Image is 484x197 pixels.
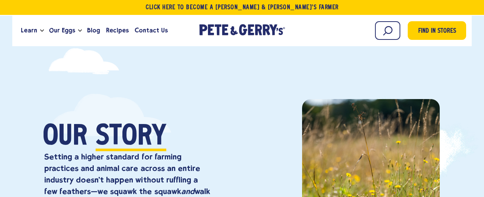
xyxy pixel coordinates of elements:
[49,26,75,35] span: Our Eggs
[418,26,456,36] span: Find in Stores
[106,26,129,35] span: Recipes
[96,123,166,151] span: Story
[40,29,44,32] button: Open the dropdown menu for Learn
[181,187,195,196] em: and
[132,20,171,41] a: Contact Us
[103,20,132,41] a: Recipes
[408,21,466,40] a: Find in Stores
[46,20,78,41] a: Our Eggs
[43,123,87,151] span: Our
[84,20,103,41] a: Blog
[135,26,168,35] span: Contact Us
[78,29,82,32] button: Open the dropdown menu for Our Eggs
[18,20,40,41] a: Learn
[87,26,100,35] span: Blog
[21,26,37,35] span: Learn
[375,21,400,40] input: Search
